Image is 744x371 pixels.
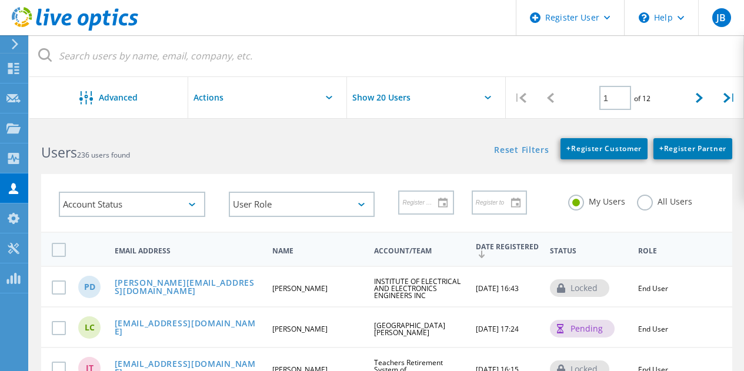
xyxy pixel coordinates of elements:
[476,283,519,293] span: [DATE] 16:43
[272,248,364,255] span: Name
[550,320,615,337] div: pending
[659,143,664,153] b: +
[634,93,650,103] span: of 12
[566,143,642,153] span: Register Customer
[59,192,205,217] div: Account Status
[115,279,262,297] a: [PERSON_NAME][EMAIL_ADDRESS][DOMAIN_NAME]
[473,191,518,213] input: Register to
[272,283,328,293] span: [PERSON_NAME]
[77,150,130,160] span: 236 users found
[639,12,649,23] svg: \n
[12,25,138,33] a: Live Optics Dashboard
[41,143,77,162] b: Users
[566,143,571,153] b: +
[638,324,668,334] span: End User
[494,146,549,156] a: Reset Filters
[229,192,375,217] div: User Role
[550,279,609,297] div: locked
[399,191,444,213] input: Register from
[374,320,445,337] span: [GEOGRAPHIC_DATA][PERSON_NAME]
[476,243,540,258] span: Date Registered
[550,248,628,255] span: Status
[85,323,95,332] span: LC
[99,93,138,102] span: Advanced
[476,324,519,334] span: [DATE] 17:24
[653,138,732,159] a: +Register Partner
[84,283,95,291] span: PD
[115,319,262,337] a: [EMAIL_ADDRESS][DOMAIN_NAME]
[374,276,461,300] span: INSTITUTE OF ELECTRICAL AND ELECTRONICS ENGINEERS INC
[638,248,689,255] span: Role
[638,283,668,293] span: End User
[115,248,262,255] span: Email Address
[716,13,726,22] span: JB
[374,248,466,255] span: Account/Team
[659,143,726,153] span: Register Partner
[560,138,648,159] a: +Register Customer
[637,195,692,206] label: All Users
[714,77,744,119] div: |
[272,324,328,334] span: [PERSON_NAME]
[506,77,536,119] div: |
[568,195,625,206] label: My Users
